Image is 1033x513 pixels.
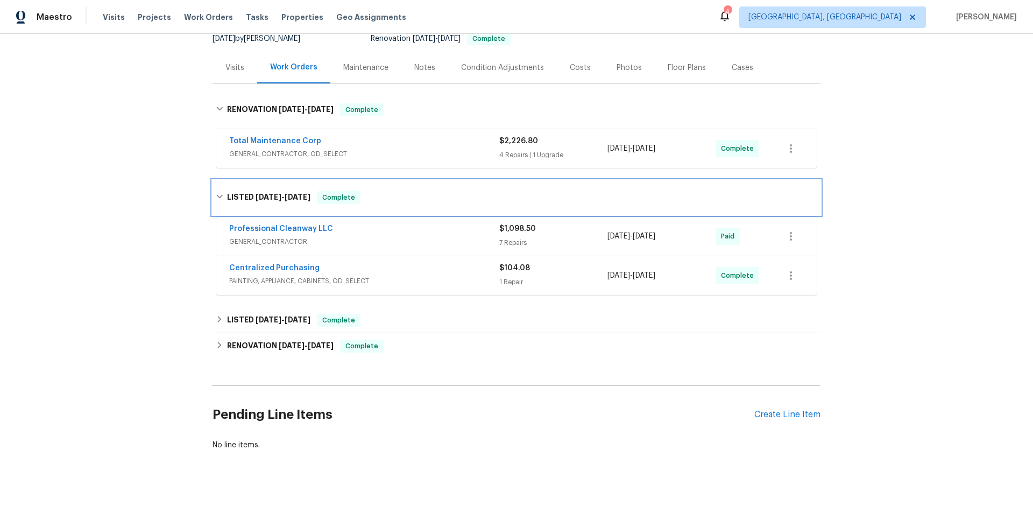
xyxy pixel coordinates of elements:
span: Projects [138,12,171,23]
span: - [256,193,310,201]
span: Tasks [246,13,268,21]
span: Complete [721,270,758,281]
span: GENERAL_CONTRACTOR, OD_SELECT [229,149,499,159]
span: [DATE] [256,316,281,324]
span: Complete [341,104,383,115]
h6: RENOVATION [227,103,334,116]
a: Total Maintenance Corp [229,137,321,145]
span: [DATE] [633,145,655,152]
span: GENERAL_CONTRACTOR [229,236,499,247]
div: by [PERSON_NAME] [213,32,313,45]
span: [DATE] [413,35,435,43]
div: No line items. [213,440,820,451]
span: [DATE] [607,233,630,240]
div: 4 [724,6,731,17]
span: - [256,316,310,324]
div: RENOVATION [DATE]-[DATE]Complete [213,93,820,127]
span: Complete [318,192,359,203]
span: $2,226.80 [499,137,538,145]
div: Notes [414,62,435,73]
span: - [413,35,461,43]
span: - [279,342,334,349]
span: [DATE] [256,193,281,201]
div: LISTED [DATE]-[DATE]Complete [213,180,820,215]
span: - [607,270,655,281]
div: RENOVATION [DATE]-[DATE]Complete [213,333,820,359]
span: Renovation [371,35,511,43]
span: [DATE] [285,193,310,201]
div: Work Orders [270,62,317,73]
span: Complete [341,341,383,352]
span: [DATE] [633,233,655,240]
div: LISTED [DATE]-[DATE]Complete [213,307,820,333]
span: $104.08 [499,264,530,272]
div: Condition Adjustments [461,62,544,73]
span: Geo Assignments [336,12,406,23]
h6: LISTED [227,191,310,204]
span: [GEOGRAPHIC_DATA], [GEOGRAPHIC_DATA] [748,12,901,23]
span: $1,098.50 [499,225,536,233]
h6: RENOVATION [227,340,334,353]
h2: Pending Line Items [213,390,754,440]
span: Paid [721,231,739,242]
span: - [607,231,655,242]
span: [DATE] [213,35,235,43]
span: Complete [721,143,758,154]
span: Complete [468,36,510,42]
div: 1 Repair [499,277,607,287]
span: [DATE] [633,272,655,279]
span: [DATE] [285,316,310,324]
span: [DATE] [607,145,630,152]
div: Maintenance [343,62,388,73]
span: Visits [103,12,125,23]
div: Visits [225,62,244,73]
span: [DATE] [308,342,334,349]
span: [DATE] [438,35,461,43]
span: Maestro [37,12,72,23]
div: 4 Repairs | 1 Upgrade [499,150,607,160]
div: Create Line Item [754,410,820,420]
span: Work Orders [184,12,233,23]
div: Costs [570,62,591,73]
span: [DATE] [607,272,630,279]
div: 7 Repairs [499,237,607,248]
span: Properties [281,12,323,23]
span: [DATE] [279,106,305,113]
span: [DATE] [308,106,334,113]
span: Complete [318,315,359,326]
span: [DATE] [279,342,305,349]
div: Cases [732,62,753,73]
a: Professional Cleanway LLC [229,225,333,233]
div: Photos [617,62,642,73]
span: - [607,143,655,154]
span: - [279,106,334,113]
h6: LISTED [227,314,310,327]
span: PAINTING, APPLIANCE, CABINETS, OD_SELECT [229,276,499,286]
a: Centralized Purchasing [229,264,320,272]
span: [PERSON_NAME] [952,12,1017,23]
div: Floor Plans [668,62,706,73]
